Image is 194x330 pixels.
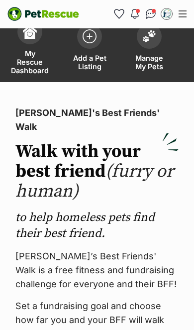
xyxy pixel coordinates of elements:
button: Notifications [127,6,143,22]
a: Conversations [143,6,159,22]
span: Add a Pet Listing [72,54,107,71]
a: Manage My Pets [119,14,179,82]
span: Manage My Pets [132,54,167,71]
a: Favourites [111,6,127,22]
span: (furry or human) [15,160,174,203]
img: notifications-46538b983faf8c2785f20acdc204bb7945ddae34d4c08c2a6579f10ce5e182be.svg [131,9,139,19]
p: to help homeless pets find their best friend. [15,210,179,241]
a: PetRescue [7,7,79,21]
p: [PERSON_NAME]’s Best Friends' Walk is a free fitness and fundraising challenge for everyone and t... [15,249,179,291]
button: My account [159,6,175,22]
img: Kira Williams profile pic [162,9,172,19]
p: [PERSON_NAME]'s Best Friends' Walk [15,106,179,134]
img: add-pet-listing-icon-0afa8454b4691262ce3f59096e99ab1cd57d4a30225e0717b998d2c9b9846f56.svg [83,29,97,43]
img: manage-my-pets-icon-02211641906a0b7f246fdf0571729dbe1e7629f14944591b6c1af311fb30b64b.svg [142,30,156,43]
h2: Walk with your best friend [15,142,179,202]
button: Menu [175,6,191,21]
img: logo-e224e6f780fb5917bec1dbf3a21bbac754714ae5b6737aabdf751b685950b380.svg [7,7,79,21]
img: dashboard-icon-eb2f2d2d3e046f16d808141f083e7271f6b2e854fb5c12c21221c1fb7104beca.svg [23,25,37,39]
span: My Rescue Dashboard [11,49,49,75]
a: Add a Pet Listing [60,14,119,82]
img: chat-41dd97257d64d25036548639549fe6c8038ab92f7586957e7f3b1b290dea8141.svg [146,9,156,19]
ul: Account quick links [111,6,175,22]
